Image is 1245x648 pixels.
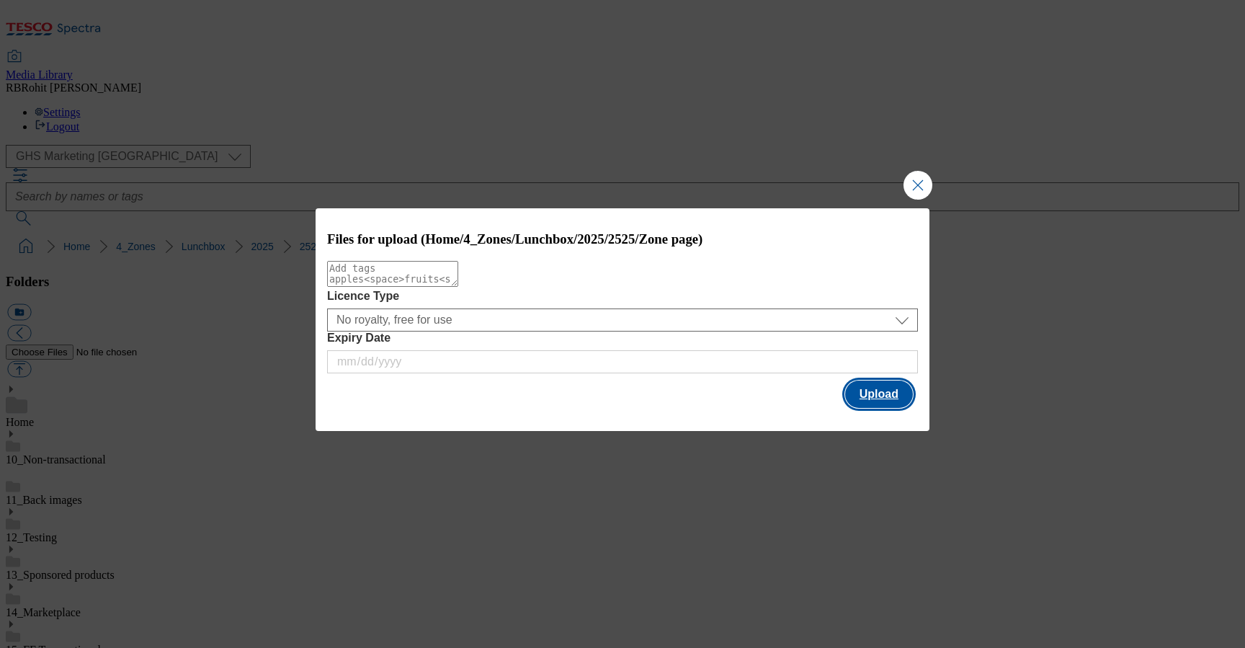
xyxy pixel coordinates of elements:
label: Licence Type [327,290,918,303]
h3: Files for upload (Home/4_Zones/Lunchbox/2025/2525/Zone page) [327,231,918,247]
button: Close Modal [903,171,932,200]
button: Upload [845,381,913,408]
div: Modal [316,208,929,431]
label: Expiry Date [327,332,918,345]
